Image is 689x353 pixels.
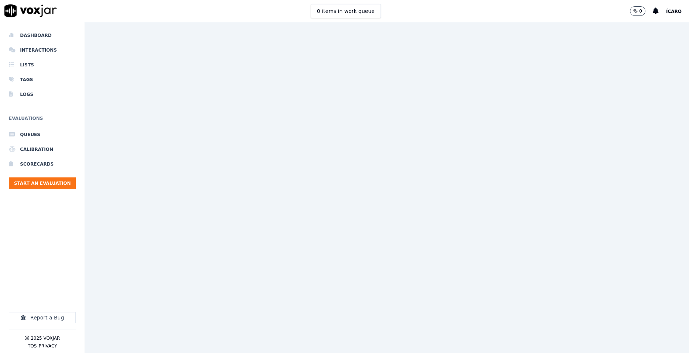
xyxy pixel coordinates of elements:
button: Privacy [38,343,57,349]
button: 0 items in work queue [311,4,381,18]
button: Start an Evaluation [9,177,76,189]
a: Scorecards [9,157,76,172]
a: Tags [9,72,76,87]
a: Lists [9,58,76,72]
a: Logs [9,87,76,102]
a: Queues [9,127,76,142]
span: Ícaro [666,9,682,14]
p: 0 [639,8,642,14]
button: TOS [28,343,37,349]
button: Ícaro [666,7,689,15]
a: Interactions [9,43,76,58]
img: voxjar logo [4,4,57,17]
button: 0 [630,6,645,16]
h6: Evaluations [9,114,76,127]
p: 2025 Voxjar [31,335,60,341]
a: Calibration [9,142,76,157]
a: Dashboard [9,28,76,43]
button: Report a Bug [9,312,76,323]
